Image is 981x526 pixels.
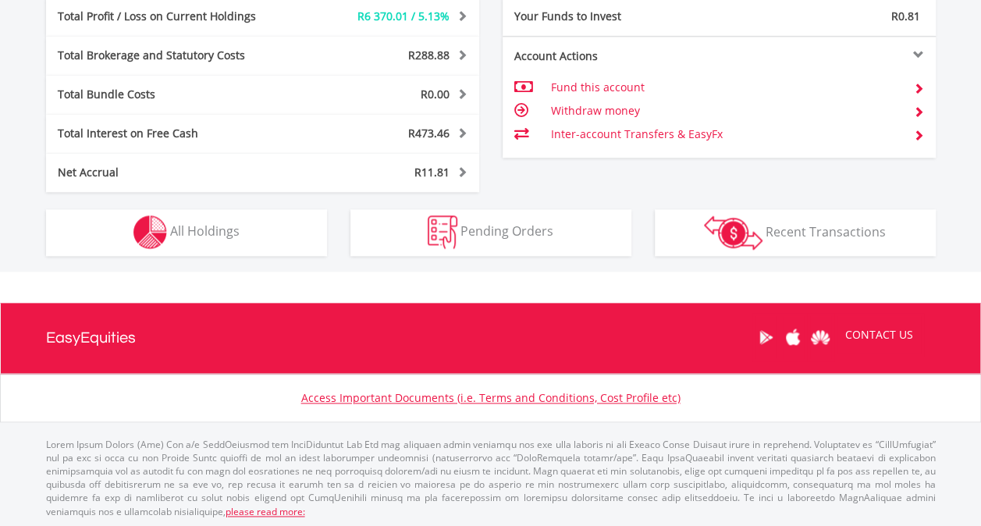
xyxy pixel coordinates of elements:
a: Google Play [752,313,780,361]
span: R0.81 [891,9,920,23]
div: Net Accrual [46,165,299,180]
div: Total Profit / Loss on Current Holdings [46,9,299,24]
button: Recent Transactions [655,209,936,256]
div: Total Brokerage and Statutory Costs [46,48,299,63]
img: holdings-wht.png [133,215,167,249]
a: Access Important Documents (i.e. Terms and Conditions, Cost Profile etc) [301,390,681,405]
span: Recent Transactions [766,222,886,240]
td: Inter-account Transfers & EasyFx [550,123,901,146]
a: please read more: [226,505,305,518]
img: pending_instructions-wht.png [428,215,457,249]
span: R288.88 [408,48,450,62]
img: transactions-zar-wht.png [704,215,762,250]
span: R473.46 [408,126,450,140]
a: CONTACT US [834,313,924,357]
span: Pending Orders [460,222,553,240]
span: R0.00 [421,87,450,101]
td: Withdraw money [550,99,901,123]
a: Apple [780,313,807,361]
button: All Holdings [46,209,327,256]
span: All Holdings [170,222,240,240]
div: Total Interest on Free Cash [46,126,299,141]
div: Account Actions [503,48,720,64]
div: Your Funds to Invest [503,9,720,24]
a: Huawei [807,313,834,361]
td: Fund this account [550,76,901,99]
p: Lorem Ipsum Dolors (Ame) Con a/e SeddOeiusmod tem InciDiduntut Lab Etd mag aliquaen admin veniamq... [46,438,936,518]
a: EasyEquities [46,303,136,373]
div: Total Bundle Costs [46,87,299,102]
span: R11.81 [414,165,450,179]
span: R6 370.01 / 5.13% [357,9,450,23]
button: Pending Orders [350,209,631,256]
